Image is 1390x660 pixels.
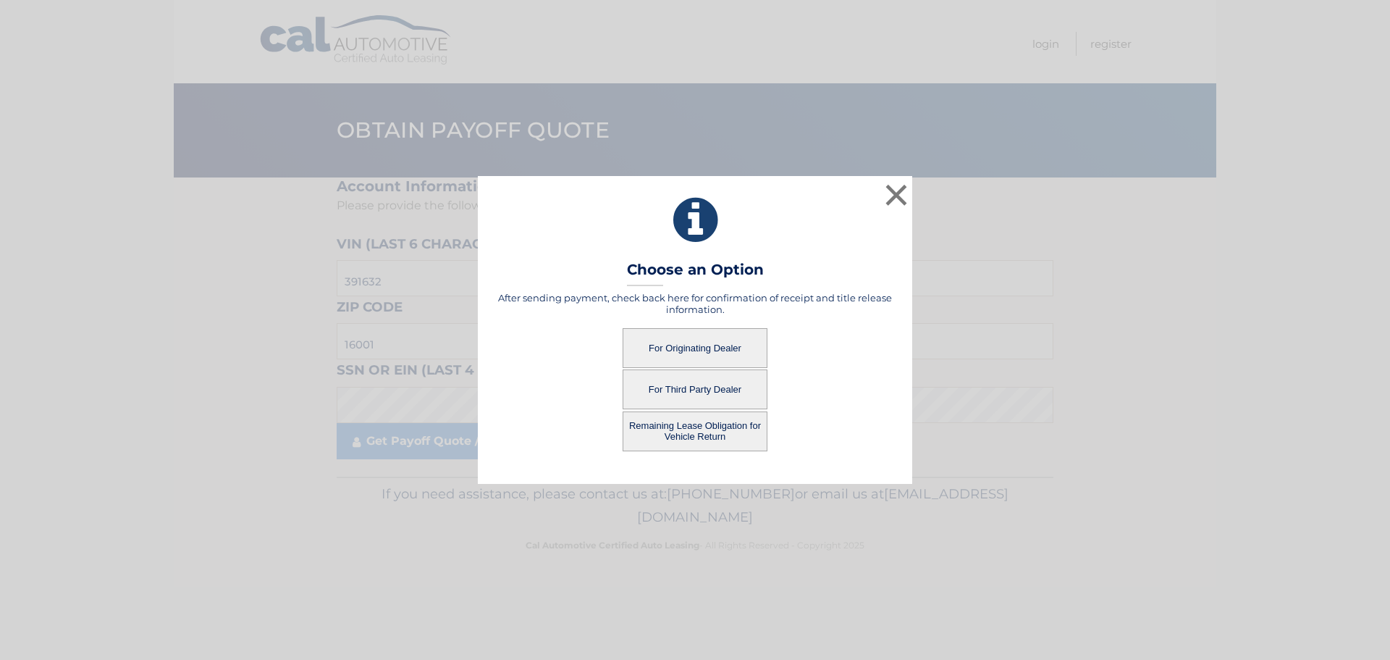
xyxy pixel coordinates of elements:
button: × [882,180,911,209]
button: Remaining Lease Obligation for Vehicle Return [623,412,767,451]
h5: After sending payment, check back here for confirmation of receipt and title release information. [496,292,894,315]
button: For Third Party Dealer [623,369,767,409]
button: For Originating Dealer [623,328,767,368]
h3: Choose an Option [627,261,764,286]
